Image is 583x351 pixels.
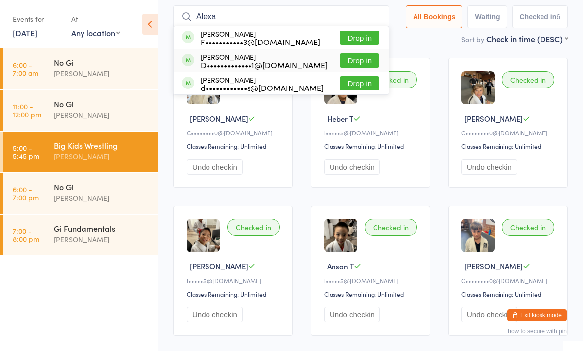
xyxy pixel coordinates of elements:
button: Waiting [467,5,507,28]
a: 11:00 -12:00 pmNo Gi[PERSON_NAME] [3,90,158,131]
div: l•••••5@[DOMAIN_NAME] [324,276,420,285]
div: F•••••••••••3@[DOMAIN_NAME] [201,38,320,45]
div: Checked in [365,219,417,236]
img: image1729065036.png [461,219,495,252]
div: Checked in [365,71,417,88]
button: Drop in [340,76,379,90]
div: No Gi [54,98,149,109]
button: Undo checkin [461,159,517,175]
a: 5:00 -5:45 pmBig Kids Wrestling[PERSON_NAME] [3,132,158,172]
button: Undo checkin [187,307,243,322]
div: C••••••••0@[DOMAIN_NAME] [461,129,557,137]
div: [PERSON_NAME] [201,76,324,91]
div: Check in time (DESC) [486,33,568,44]
button: Drop in [340,31,379,45]
div: Checked in [502,219,554,236]
span: [PERSON_NAME] [464,113,523,124]
div: [PERSON_NAME] [201,53,328,69]
div: Big Kids Wrestling [54,140,149,151]
div: [PERSON_NAME] [54,192,149,204]
div: D•••••••••••••1@[DOMAIN_NAME] [201,61,328,69]
div: Events for [13,11,61,27]
div: No Gi [54,181,149,192]
button: Exit kiosk mode [507,309,567,321]
span: Heber T [327,113,353,124]
div: d••••••••••••s@[DOMAIN_NAME] [201,84,324,91]
div: [PERSON_NAME] [54,109,149,121]
time: 7:00 - 8:00 pm [13,227,39,243]
div: Classes Remaining: Unlimited [324,142,420,150]
div: Classes Remaining: Unlimited [324,290,420,298]
div: No Gi [54,57,149,68]
span: Anson T [327,261,354,271]
button: how to secure with pin [508,328,567,335]
div: [PERSON_NAME] [54,234,149,245]
div: C••••••••0@[DOMAIN_NAME] [187,129,283,137]
div: [PERSON_NAME] [54,68,149,79]
time: 6:00 - 7:00 pm [13,185,39,201]
button: Checked in6 [512,5,568,28]
time: 5:00 - 5:45 pm [13,144,39,160]
div: Classes Remaining: Unlimited [461,142,557,150]
input: Search [173,5,389,28]
span: [PERSON_NAME] [464,261,523,271]
a: 6:00 -7:00 pmNo Gi[PERSON_NAME] [3,173,158,214]
div: Checked in [502,71,554,88]
a: 6:00 -7:00 amNo Gi[PERSON_NAME] [3,48,158,89]
div: Gi Fundamentals [54,223,149,234]
div: C••••••••0@[DOMAIN_NAME] [461,276,557,285]
div: 6 [556,13,560,21]
time: 6:00 - 7:00 am [13,61,38,77]
div: Classes Remaining: Unlimited [187,142,283,150]
label: Sort by [461,34,484,44]
div: l•••••5@[DOMAIN_NAME] [324,129,420,137]
div: Checked in [227,219,280,236]
time: 11:00 - 12:00 pm [13,102,41,118]
div: Any location [71,27,120,38]
img: image1741242176.png [324,219,357,252]
div: l•••••5@[DOMAIN_NAME] [187,276,283,285]
span: [PERSON_NAME] [190,113,248,124]
span: [PERSON_NAME] [190,261,248,271]
img: image1729064653.png [461,71,495,104]
div: At [71,11,120,27]
button: Undo checkin [461,307,517,322]
div: [PERSON_NAME] [54,151,149,162]
img: image1734319746.png [187,219,220,252]
button: Undo checkin [187,159,243,175]
a: [DATE] [13,27,37,38]
button: Undo checkin [324,159,380,175]
div: Classes Remaining: Unlimited [461,290,557,298]
a: 7:00 -8:00 pmGi Fundamentals[PERSON_NAME] [3,215,158,255]
div: [PERSON_NAME] [201,30,320,45]
button: All Bookings [406,5,463,28]
button: Undo checkin [324,307,380,322]
div: Classes Remaining: Unlimited [187,290,283,298]
button: Drop in [340,53,379,68]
